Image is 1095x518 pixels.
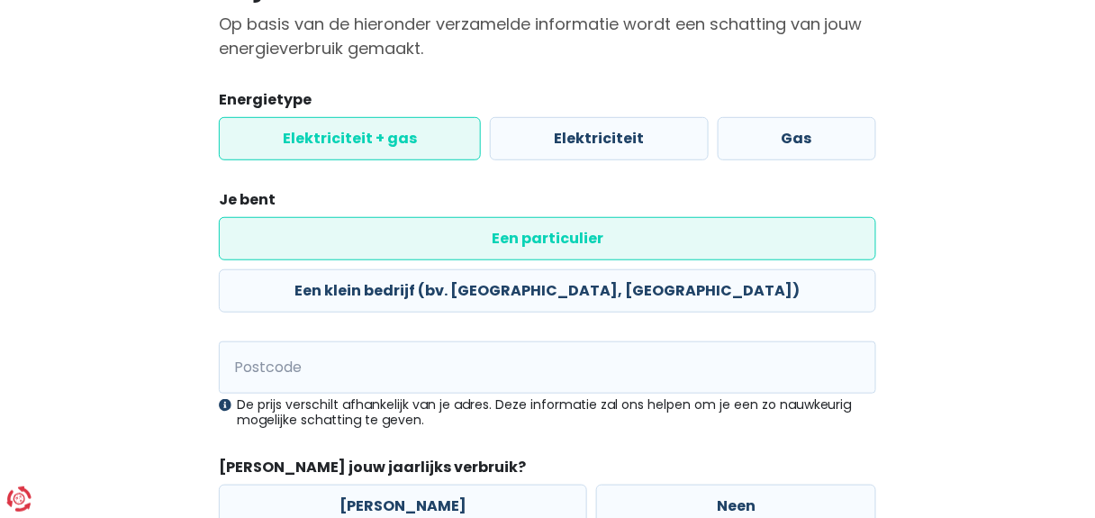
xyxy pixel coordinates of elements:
[219,269,876,313] label: Een klein bedrijf (bv. [GEOGRAPHIC_DATA], [GEOGRAPHIC_DATA])
[219,117,481,160] label: Elektriciteit + gas
[490,117,708,160] label: Elektriciteit
[219,457,876,485] legend: [PERSON_NAME] jouw jaarlijks verbruik?
[718,117,876,160] label: Gas
[219,89,876,117] legend: Energietype
[219,217,876,260] label: Een particulier
[219,341,876,394] input: 1000
[219,189,876,217] legend: Je bent
[219,12,876,60] p: Op basis van de hieronder verzamelde informatie wordt een schatting van jouw energieverbruik gema...
[219,397,876,428] div: De prijs verschilt afhankelijk van je adres. Deze informatie zal ons helpen om je een zo nauwkeur...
